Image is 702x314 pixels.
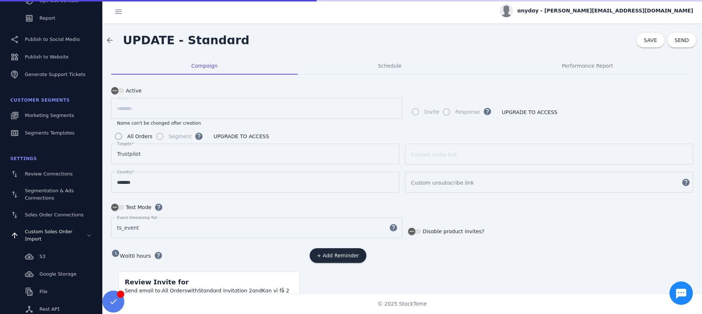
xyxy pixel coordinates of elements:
button: + Add Reminder [310,248,366,263]
a: Sales Order Connections [4,207,98,223]
button: SAVE [637,33,664,48]
button: UPGRADE TO ACCESS [495,105,565,120]
span: Wait [120,253,132,259]
span: Performance Report [562,63,613,68]
span: All Orders [162,288,187,294]
a: Report [4,10,98,26]
a: Segmentation & Ads Connections [4,184,98,205]
a: Publish to Social Media [4,31,98,48]
span: S3 [39,254,46,259]
span: Trustpilot [117,150,141,158]
span: ts_event [117,223,139,232]
a: Segments Templates [4,125,98,141]
a: Marketing Segments [4,107,98,124]
label: Active [124,86,141,95]
span: Generate Support Tickets [25,72,86,77]
span: SAVE [644,37,657,43]
span: © 2025 StackTome [378,300,427,308]
span: and [252,288,262,294]
div: All Orders [127,132,152,141]
span: UPGRADE TO ACCESS [214,134,269,139]
a: S3 [4,249,98,265]
button: UPGRADE TO ACCESS [206,129,276,144]
a: Review Connections [4,166,98,182]
mat-label: Event timestamp field [117,215,159,220]
span: 0 hours [132,253,151,259]
span: Customer Segments [10,98,70,103]
a: Publish to Website [4,49,98,65]
mat-label: Country [117,170,132,174]
mat-label: Name [117,96,128,100]
span: + Add Reminder [317,253,359,258]
mat-hint: Name can't be changed after creation [117,119,201,126]
button: SEND [667,33,696,48]
span: UPDATE - Standard [123,33,249,47]
span: anyday - [PERSON_NAME][EMAIL_ADDRESS][DOMAIN_NAME] [517,7,693,15]
span: Segmentation & Ads Connections [25,188,74,201]
span: File [39,289,48,294]
span: Publish to Website [25,54,68,60]
label: Segment [167,132,192,141]
label: Disable product invites? [421,227,484,236]
a: File [4,284,98,300]
span: Google Storage [39,271,76,277]
span: Segments Templates [25,130,75,136]
button: anyday - [PERSON_NAME][EMAIL_ADDRESS][DOMAIN_NAME] [500,4,693,17]
span: Publish to Social Media [25,37,80,42]
span: Marketing Segments [25,113,74,118]
span: Schedule [378,63,401,68]
mat-icon: help [385,223,402,232]
span: Send email to: [125,288,162,294]
span: Review Invite for [125,278,189,286]
mat-label: Custom unsubscribe link [411,180,474,186]
input: Country [117,178,393,187]
a: Generate Support Tickets [4,67,98,83]
mat-icon: watch_later [111,249,120,258]
a: Google Storage [4,266,98,282]
span: Campaign [191,63,218,68]
span: Rest API [39,306,60,312]
span: Sales Order Connections [25,212,83,217]
span: Settings [10,156,37,161]
span: Review Connections [25,171,73,177]
img: profile.jpg [500,4,513,17]
mat-label: Custom invite link [411,152,457,158]
label: Test Mode [124,203,151,212]
label: Response [454,107,480,116]
mat-label: Targets [117,141,132,146]
span: with [187,288,198,294]
div: Standard invitation 2 Kan vi få 2 minutter, {{first_name}}? Vil du hjælpe os med din ærlige mening? [125,287,293,310]
label: Invite [423,107,439,116]
span: Custom Sales Order Import [25,229,72,242]
span: UPGRADE TO ACCESS [502,110,558,115]
span: Report [39,15,55,21]
span: SEND [675,38,689,43]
